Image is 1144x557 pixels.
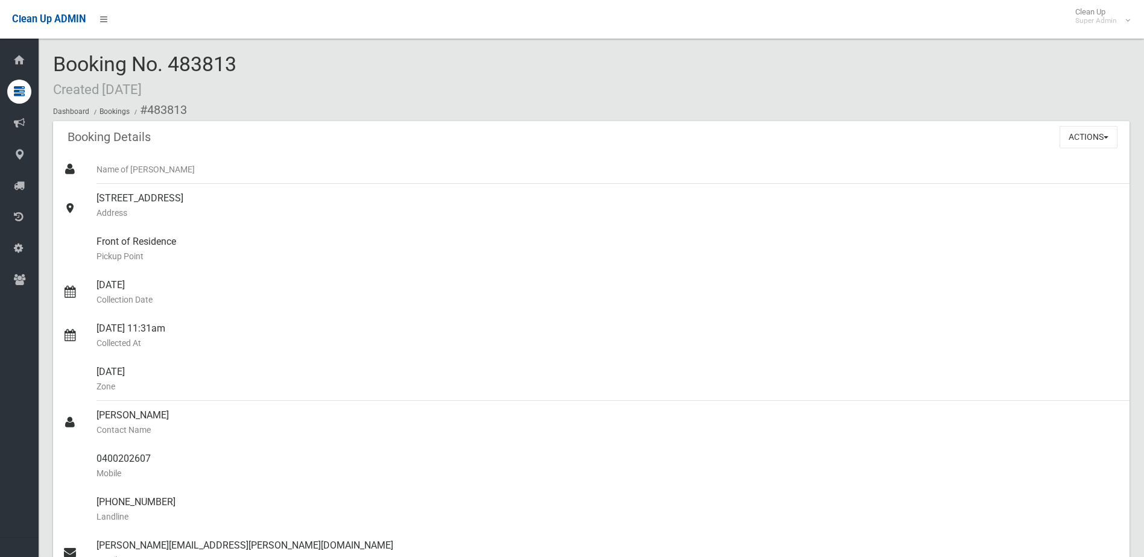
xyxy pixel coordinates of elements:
[96,401,1120,444] div: [PERSON_NAME]
[96,206,1120,220] small: Address
[96,162,1120,177] small: Name of [PERSON_NAME]
[100,107,130,116] a: Bookings
[96,379,1120,394] small: Zone
[53,52,236,99] span: Booking No. 483813
[96,336,1120,350] small: Collected At
[96,184,1120,227] div: [STREET_ADDRESS]
[96,423,1120,437] small: Contact Name
[1069,7,1129,25] span: Clean Up
[96,444,1120,488] div: 0400202607
[53,81,142,97] small: Created [DATE]
[96,292,1120,307] small: Collection Date
[131,99,187,121] li: #483813
[96,488,1120,531] div: [PHONE_NUMBER]
[1060,126,1117,148] button: Actions
[1075,16,1117,25] small: Super Admin
[96,227,1120,271] div: Front of Residence
[96,249,1120,263] small: Pickup Point
[96,271,1120,314] div: [DATE]
[96,466,1120,480] small: Mobile
[96,509,1120,524] small: Landline
[12,13,86,25] span: Clean Up ADMIN
[53,107,89,116] a: Dashboard
[53,125,165,149] header: Booking Details
[96,314,1120,357] div: [DATE] 11:31am
[96,357,1120,401] div: [DATE]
